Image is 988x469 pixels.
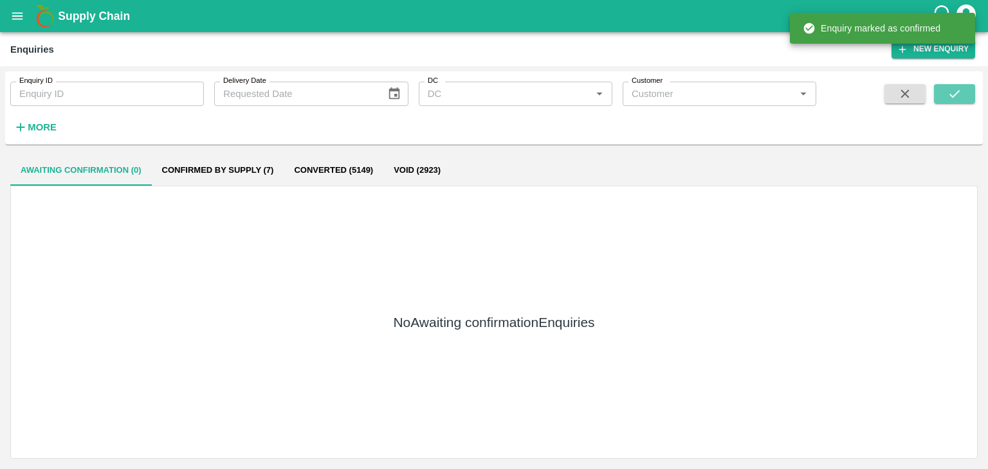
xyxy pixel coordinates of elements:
[627,85,791,102] input: Customer
[393,314,594,332] h5: No Awaiting confirmation Enquiries
[10,116,60,138] button: More
[19,76,53,86] label: Enquiry ID
[284,155,383,186] button: Converted (5149)
[223,76,266,86] label: Delivery Date
[428,76,438,86] label: DC
[214,82,377,106] input: Requested Date
[58,7,932,25] a: Supply Chain
[892,40,975,58] button: New Enquiry
[632,76,663,86] label: Customer
[10,41,54,58] div: Enquiries
[803,17,940,40] div: Enquiry marked as confirmed
[423,85,587,102] input: DC
[382,82,407,106] button: Choose date
[58,10,130,22] b: Supply Chain
[28,122,57,132] strong: More
[3,1,32,31] button: open drawer
[955,3,978,30] div: account of current user
[383,155,451,186] button: Void (2923)
[152,155,284,186] button: Confirmed by supply (7)
[10,155,152,186] button: Awaiting confirmation (0)
[591,85,608,102] button: Open
[32,3,58,29] img: logo
[10,82,204,106] input: Enquiry ID
[932,4,955,28] div: customer-support
[795,85,812,102] button: Open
